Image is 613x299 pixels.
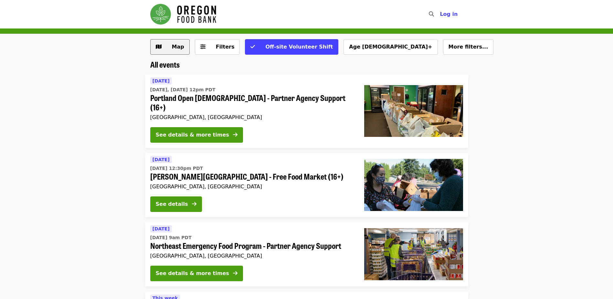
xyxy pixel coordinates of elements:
[150,93,354,112] span: Portland Open [DEMOGRAPHIC_DATA] - Partner Agency Support (16+)
[153,78,170,83] span: [DATE]
[438,6,443,22] input: Search
[150,39,190,55] button: Show map view
[233,132,238,138] i: arrow-right icon
[192,201,196,207] i: arrow-right icon
[150,4,216,25] img: Oregon Food Bank - Home
[440,11,458,17] span: Log in
[150,196,202,212] button: See details
[153,157,170,162] span: [DATE]
[156,200,188,208] div: See details
[200,44,206,50] i: sliders-h icon
[150,165,203,172] time: [DATE] 12:30pm PDT
[250,44,255,50] i: check icon
[150,86,216,93] time: [DATE], [DATE] 12pm PDT
[150,253,354,259] div: [GEOGRAPHIC_DATA], [GEOGRAPHIC_DATA]
[343,39,438,55] button: Age [DEMOGRAPHIC_DATA]+
[150,266,243,281] button: See details & more times
[195,39,240,55] button: Filters (0 selected)
[172,44,184,50] span: Map
[150,234,192,241] time: [DATE] 9am PDT
[443,39,494,55] button: More filters...
[150,241,354,250] span: Northeast Emergency Food Program - Partner Agency Support
[150,59,180,70] span: All events
[153,226,170,231] span: [DATE]
[156,44,162,50] i: map icon
[156,270,229,277] div: See details & more times
[150,127,243,143] button: See details & more times
[216,44,235,50] span: Filters
[145,153,468,217] a: See details for "Merlo Station - Free Food Market (16+)"
[150,183,354,190] div: [GEOGRAPHIC_DATA], [GEOGRAPHIC_DATA]
[429,11,434,17] i: search icon
[150,172,354,181] span: [PERSON_NAME][GEOGRAPHIC_DATA] - Free Food Market (16+)
[145,222,468,286] a: See details for "Northeast Emergency Food Program - Partner Agency Support"
[233,270,238,276] i: arrow-right icon
[449,44,488,50] span: More filters...
[150,114,354,120] div: [GEOGRAPHIC_DATA], [GEOGRAPHIC_DATA]
[265,44,333,50] span: Off-site Volunteer Shift
[435,8,463,21] button: Log in
[245,39,338,55] button: Off-site Volunteer Shift
[364,228,463,280] img: Northeast Emergency Food Program - Partner Agency Support organized by Oregon Food Bank
[156,131,229,139] div: See details & more times
[364,159,463,211] img: Merlo Station - Free Food Market (16+) organized by Oregon Food Bank
[145,74,468,148] a: See details for "Portland Open Bible - Partner Agency Support (16+)"
[364,85,463,137] img: Portland Open Bible - Partner Agency Support (16+) organized by Oregon Food Bank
